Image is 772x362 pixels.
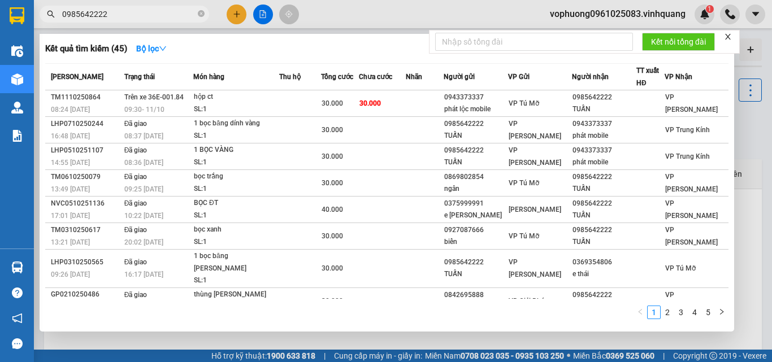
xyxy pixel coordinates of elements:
[322,297,343,305] span: 30.000
[159,45,167,53] span: down
[124,93,184,101] span: Trên xe 36E-001.84
[194,236,279,248] div: SL: 1
[12,313,23,324] span: notification
[675,306,687,319] a: 3
[642,33,715,51] button: Kết nối tổng đài
[444,145,508,156] div: 0985642222
[573,236,636,248] div: TUẤN
[322,206,343,213] span: 40.000
[661,306,674,319] li: 2
[47,10,55,18] span: search
[124,185,163,193] span: 09:25 [DATE]
[51,224,121,236] div: TM0310250617
[11,130,23,142] img: solution-icon
[444,256,508,268] div: 0985642222
[194,117,279,130] div: 1 bọc băng dính vàng
[701,306,715,319] li: 5
[194,197,279,210] div: BỌC ĐT
[573,198,636,210] div: 0985642222
[124,173,148,181] span: Đã giao
[634,306,647,319] button: left
[435,33,633,51] input: Nhập số tổng đài
[715,306,728,319] button: right
[715,306,728,319] li: Next Page
[665,126,710,134] span: VP Trung Kính
[508,73,530,81] span: VP Gửi
[51,159,90,167] span: 14:55 [DATE]
[509,120,561,140] span: VP [PERSON_NAME]
[322,126,343,134] span: 30.000
[198,10,205,17] span: close-circle
[124,212,163,220] span: 10:22 [DATE]
[573,145,636,156] div: 0943373337
[194,250,279,274] div: 1 bọc băng [PERSON_NAME]
[51,106,90,114] span: 08:24 [DATE]
[124,199,148,207] span: Đã giao
[665,152,710,160] span: VP Trung Kính
[194,156,279,169] div: SL: 1
[509,297,553,305] span: VP Giải Phóng
[406,73,422,81] span: Nhãn
[45,43,127,55] h3: Kết quả tìm kiếm ( 45 )
[637,308,644,315] span: left
[661,306,674,319] a: 2
[51,212,90,220] span: 17:01 [DATE]
[444,224,508,236] div: 0927087666
[651,36,706,48] span: Kết nối tổng đài
[509,146,561,167] span: VP [PERSON_NAME]
[322,264,343,272] span: 30.000
[573,130,636,142] div: phát mobile
[322,232,343,240] span: 30.000
[321,73,353,81] span: Tổng cước
[718,308,725,315] span: right
[51,256,121,268] div: LHP0310250565
[573,183,636,195] div: TUẤN
[51,132,90,140] span: 16:48 [DATE]
[194,224,279,236] div: bọc xanh
[124,73,155,81] span: Trạng thái
[124,120,148,128] span: Đã giao
[444,171,508,183] div: 0869802854
[194,274,279,287] div: SL: 1
[444,103,508,115] div: phát lộc mobile
[124,271,163,278] span: 16:17 [DATE]
[51,171,121,183] div: TM0610250079
[194,183,279,195] div: SL: 1
[12,338,23,349] span: message
[124,132,163,140] span: 08:37 [DATE]
[444,268,508,280] div: TUẤN
[322,179,343,187] span: 30.000
[573,210,636,221] div: TUẤN
[11,45,23,57] img: warehouse-icon
[322,152,343,160] span: 30.000
[573,268,636,280] div: e thái
[444,91,508,103] div: 0943373337
[11,73,23,85] img: warehouse-icon
[279,73,301,81] span: Thu hộ
[51,271,90,278] span: 09:26 [DATE]
[444,236,508,248] div: biển
[359,99,381,107] span: 30.000
[444,118,508,130] div: 0985642222
[194,91,279,103] div: hộp ct
[11,102,23,114] img: warehouse-icon
[124,291,148,299] span: Đã giao
[665,226,718,246] span: VP [PERSON_NAME]
[51,91,121,103] div: TM1110250864
[127,40,176,58] button: Bộ lọcdown
[724,33,732,41] span: close
[51,118,121,130] div: LHP0710250244
[51,289,121,300] div: GP0210250486
[665,93,718,114] span: VP [PERSON_NAME]
[444,198,508,210] div: 0375999991
[11,261,23,273] img: warehouse-icon
[444,73,475,81] span: Người gửi
[444,183,508,195] div: ngân
[51,198,121,210] div: NVC0510251136
[665,264,696,272] span: VP Tú Mỡ
[648,306,660,319] a: 1
[51,238,90,246] span: 13:21 [DATE]
[665,291,718,311] span: VP [PERSON_NAME]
